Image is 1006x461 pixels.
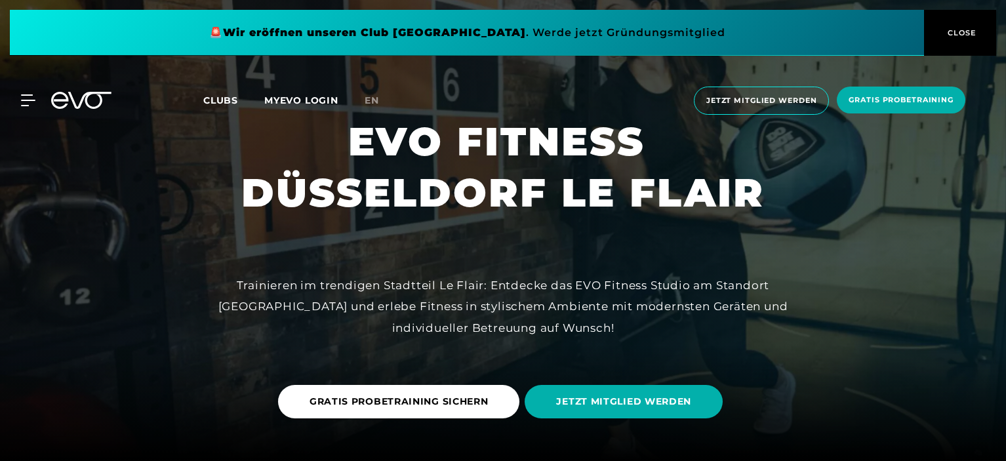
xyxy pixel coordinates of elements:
span: Gratis Probetraining [849,94,954,106]
a: en [365,93,395,108]
span: JETZT MITGLIED WERDEN [556,395,691,409]
span: Clubs [203,94,238,106]
div: Trainieren im trendigen Stadtteil Le Flair: Entdecke das EVO Fitness Studio am Standort [GEOGRAPH... [208,275,798,338]
span: GRATIS PROBETRAINING SICHERN [310,395,489,409]
a: Jetzt Mitglied werden [690,87,833,115]
a: MYEVO LOGIN [264,94,338,106]
a: Gratis Probetraining [833,87,969,115]
a: Clubs [203,94,264,106]
button: CLOSE [924,10,996,56]
span: en [365,94,379,106]
a: JETZT MITGLIED WERDEN [525,375,728,428]
span: CLOSE [944,27,976,39]
a: GRATIS PROBETRAINING SICHERN [278,375,525,428]
h1: EVO FITNESS DÜSSELDORF LE FLAIR [241,116,765,218]
span: Jetzt Mitglied werden [706,95,816,106]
